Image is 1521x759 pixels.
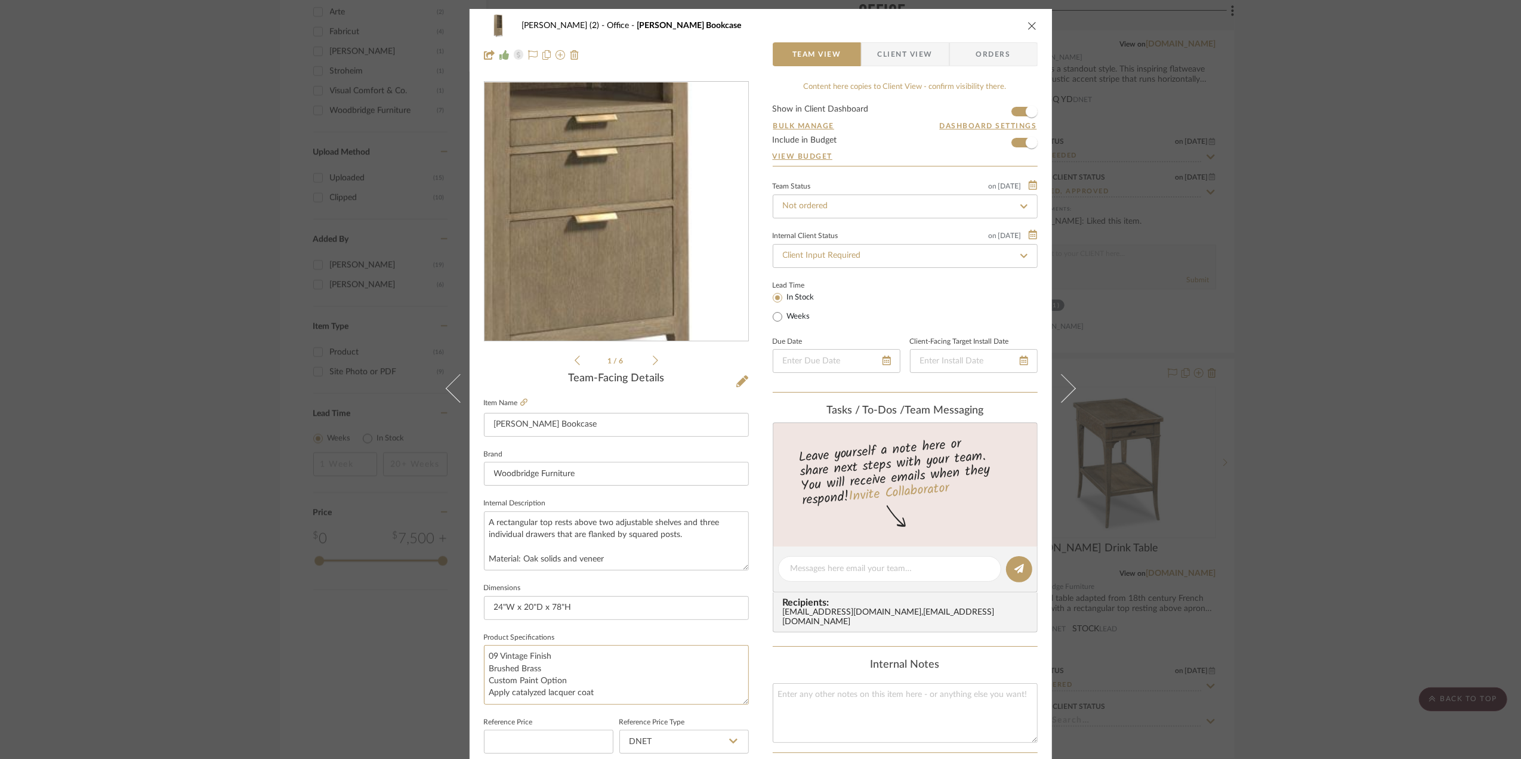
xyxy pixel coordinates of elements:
label: Item Name [484,398,527,408]
img: 8754118b-2b9c-4a05-bab5-f95790b8a78a_48x40.jpg [484,14,513,38]
a: Invite Collaborator [847,477,949,507]
span: on [989,232,997,239]
span: Recipients: [783,597,1032,608]
label: Client-Facing Target Install Date [910,339,1009,345]
img: 8754118b-2b9c-4a05-bab5-f95790b8a78a_436x436.jpg [487,82,746,341]
a: View Budget [773,152,1038,161]
span: [DATE] [997,182,1023,190]
input: Type to Search… [773,195,1038,218]
span: [DATE] [997,232,1023,240]
input: Enter Due Date [773,349,900,373]
div: [EMAIL_ADDRESS][DOMAIN_NAME] , [EMAIL_ADDRESS][DOMAIN_NAME] [783,608,1032,627]
span: Tasks / To-Dos / [826,405,905,416]
img: Remove from project [570,50,579,60]
span: [PERSON_NAME] Bookcase [637,21,742,30]
div: team Messaging [773,405,1038,418]
label: Brand [484,452,503,458]
span: Client View [878,42,933,66]
button: Bulk Manage [773,121,835,131]
label: Lead Time [773,280,834,291]
span: / [613,357,619,365]
label: Reference Price [484,720,533,726]
div: Internal Client Status [773,233,838,239]
span: Office [607,21,637,30]
button: close [1027,20,1038,31]
span: on [989,183,997,190]
span: [PERSON_NAME] (2) [522,21,607,30]
span: 6 [619,357,625,365]
div: Team Status [773,184,811,190]
input: Enter Install Date [910,349,1038,373]
label: Due Date [773,339,803,345]
input: Enter Item Name [484,413,749,437]
div: Internal Notes [773,659,1038,672]
div: 0 [485,82,748,341]
mat-radio-group: Select item type [773,291,834,324]
input: Type to Search… [773,244,1038,268]
div: Content here copies to Client View - confirm visibility there. [773,81,1038,93]
div: Team-Facing Details [484,372,749,385]
label: Product Specifications [484,635,555,641]
label: Weeks [785,311,810,322]
button: Dashboard Settings [939,121,1038,131]
div: Leave yourself a note here or share next steps with your team. You will receive emails when they ... [771,431,1039,511]
span: Orders [963,42,1024,66]
span: 1 [607,357,613,365]
label: Dimensions [484,585,521,591]
label: In Stock [785,292,815,303]
input: Enter Brand [484,462,749,486]
label: Internal Description [484,501,546,507]
label: Reference Price Type [619,720,685,726]
span: Team View [792,42,841,66]
input: Enter the dimensions of this item [484,596,749,620]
